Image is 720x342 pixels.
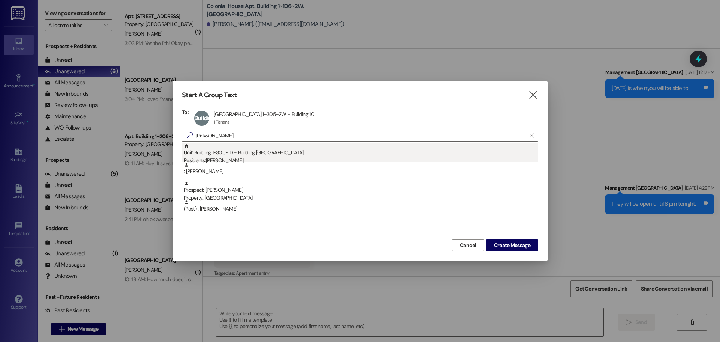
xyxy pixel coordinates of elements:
[529,133,534,139] i: 
[182,162,538,181] div: : [PERSON_NAME]
[184,131,196,139] i: 
[182,200,538,218] div: (Past) : [PERSON_NAME]
[196,130,526,141] input: Search for any contact or apartment
[452,239,484,251] button: Cancel
[184,181,538,202] div: Prospect: [PERSON_NAME]
[526,130,538,141] button: Clear text
[528,91,538,99] i: 
[184,143,538,165] div: Unit: Building 1~305~1D - Building [GEOGRAPHIC_DATA]
[182,109,189,116] h3: To:
[184,200,538,213] div: (Past) : [PERSON_NAME]
[182,143,538,162] div: Unit: Building 1~305~1D - Building [GEOGRAPHIC_DATA]Residents:[PERSON_NAME]
[494,241,530,249] span: Create Message
[214,111,314,118] div: [GEOGRAPHIC_DATA] 1~305~2W - Building 1C
[486,239,538,251] button: Create Message
[182,181,538,200] div: Prospect: [PERSON_NAME]Property: [GEOGRAPHIC_DATA]
[460,241,476,249] span: Cancel
[214,119,229,125] div: 1 Tenant
[184,157,538,164] div: Residents: [PERSON_NAME]
[184,162,538,175] div: : [PERSON_NAME]
[182,91,237,99] h3: Start A Group Text
[184,194,538,202] div: Property: [GEOGRAPHIC_DATA]
[194,114,222,137] span: Building 1~305~2W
